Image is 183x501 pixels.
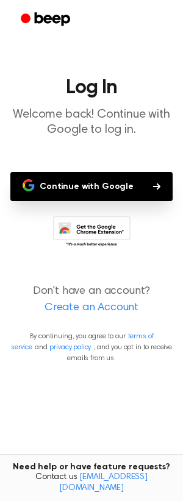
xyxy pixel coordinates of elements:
[10,107,173,138] p: Welcome back! Continue with Google to log in.
[12,8,81,32] a: Beep
[10,283,173,316] p: Don't have an account?
[49,344,91,351] a: privacy policy
[10,331,173,364] p: By continuing, you agree to our and , and you opt in to receive emails from us.
[59,473,148,492] a: [EMAIL_ADDRESS][DOMAIN_NAME]
[12,300,171,316] a: Create an Account
[7,472,176,494] span: Contact us
[10,172,173,201] button: Continue with Google
[10,78,173,98] h1: Log In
